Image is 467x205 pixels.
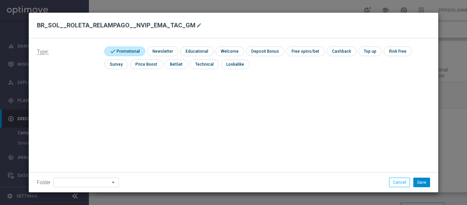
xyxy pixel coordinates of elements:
span: Type: [37,49,49,55]
i: mode_edit [196,23,202,28]
button: Cancel [389,178,410,187]
button: mode_edit [196,21,204,29]
button: Save [413,178,430,187]
label: Folder [37,180,51,185]
h2: BR_SOL__ROLETA_RELAMPAGO__NVIP_EMA_TAC_GM [37,21,196,29]
i: arrow_drop_down [110,178,117,187]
